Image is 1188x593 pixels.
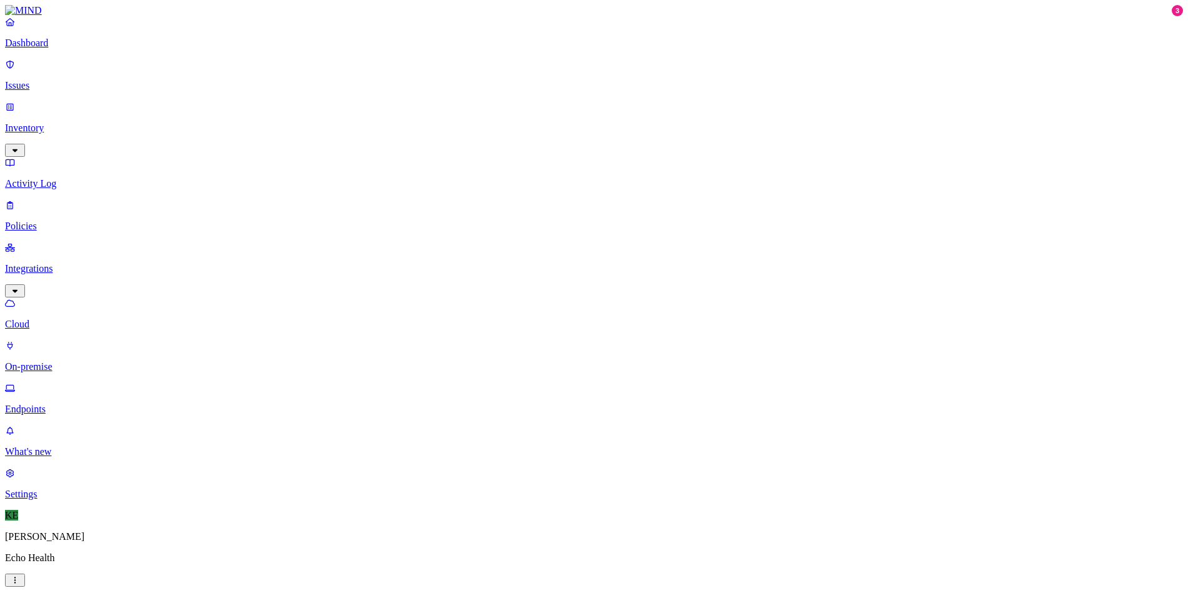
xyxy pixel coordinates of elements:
[1172,5,1183,16] div: 3
[5,122,1183,134] p: Inventory
[5,319,1183,330] p: Cloud
[5,467,1183,500] a: Settings
[5,297,1183,330] a: Cloud
[5,340,1183,372] a: On-premise
[5,531,1183,542] p: [PERSON_NAME]
[5,446,1183,457] p: What's new
[5,382,1183,415] a: Endpoints
[5,242,1183,296] a: Integrations
[5,489,1183,500] p: Settings
[5,361,1183,372] p: On-premise
[5,263,1183,274] p: Integrations
[5,221,1183,232] p: Policies
[5,16,1183,49] a: Dashboard
[5,101,1183,155] a: Inventory
[5,425,1183,457] a: What's new
[5,510,18,521] span: KE
[5,157,1183,189] a: Activity Log
[5,80,1183,91] p: Issues
[5,59,1183,91] a: Issues
[5,404,1183,415] p: Endpoints
[5,178,1183,189] p: Activity Log
[5,199,1183,232] a: Policies
[5,5,1183,16] a: MIND
[5,37,1183,49] p: Dashboard
[5,552,1183,564] p: Echo Health
[5,5,42,16] img: MIND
